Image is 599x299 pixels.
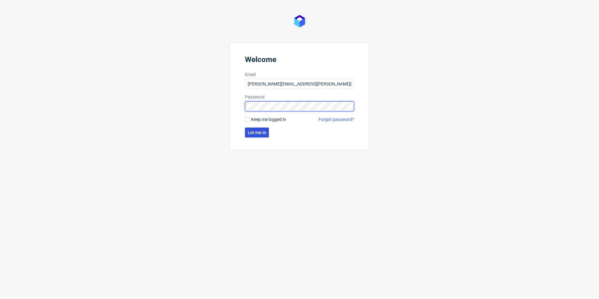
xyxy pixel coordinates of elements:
[251,116,286,123] span: Keep me logged in
[245,94,354,100] label: Password
[245,128,269,137] button: Let me in
[245,79,354,89] input: you@youremail.com
[319,116,354,123] a: Forgot password?
[245,71,354,78] label: Email
[248,130,266,135] span: Let me in
[245,55,354,66] header: Welcome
